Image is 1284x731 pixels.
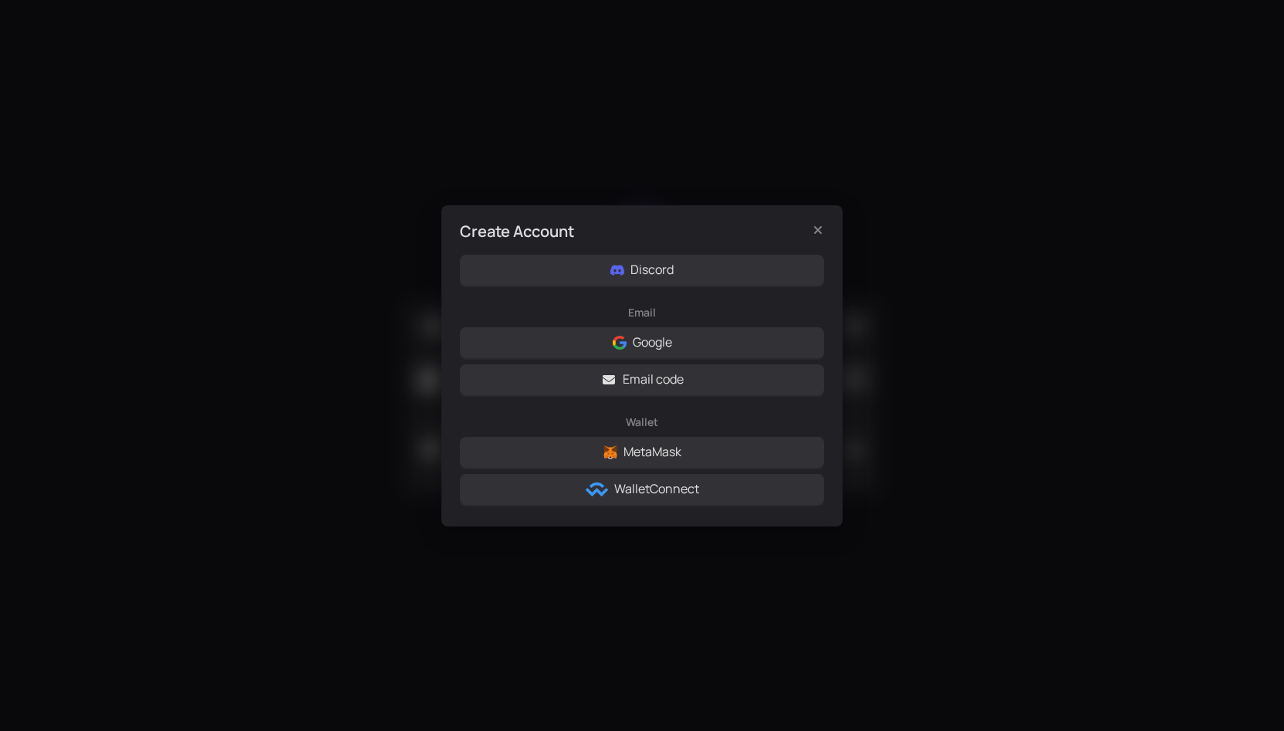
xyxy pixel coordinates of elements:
button: logoMetaMask [460,437,824,468]
h1: Email [460,292,824,327]
img: logo [603,445,617,459]
img: logo [613,336,627,350]
span: Email code [623,370,684,389]
button: logoWalletConnect [460,474,824,505]
span: Google [633,333,672,352]
span: MetaMask [623,442,681,462]
h1: Wallet [460,401,824,437]
button: Email code [460,364,824,395]
span: WalletConnect [614,479,699,499]
img: logo [586,482,608,496]
span: Discord [630,260,674,279]
button: Close [806,218,830,242]
button: Discord [460,255,824,286]
button: logoGoogle [460,327,824,358]
div: Create Account [460,221,787,242]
